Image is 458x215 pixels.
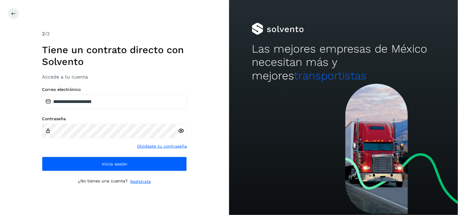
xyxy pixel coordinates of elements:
[294,69,367,82] span: transportistas
[42,116,187,121] label: Contraseña
[102,162,127,166] span: Inicia sesión
[130,178,151,185] a: Regístrate
[42,87,187,92] label: Correo electrónico
[42,31,45,37] span: 2
[42,157,187,171] button: Inicia sesión
[78,178,128,185] p: ¿No tienes una cuenta?
[42,74,187,80] h3: Accede a tu cuenta
[42,30,187,37] div: /2
[252,42,435,82] h2: Las mejores empresas de México necesitan más y mejores
[137,143,187,149] a: Olvidaste tu contraseña
[42,44,187,67] h1: Tiene un contrato directo con Solvento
